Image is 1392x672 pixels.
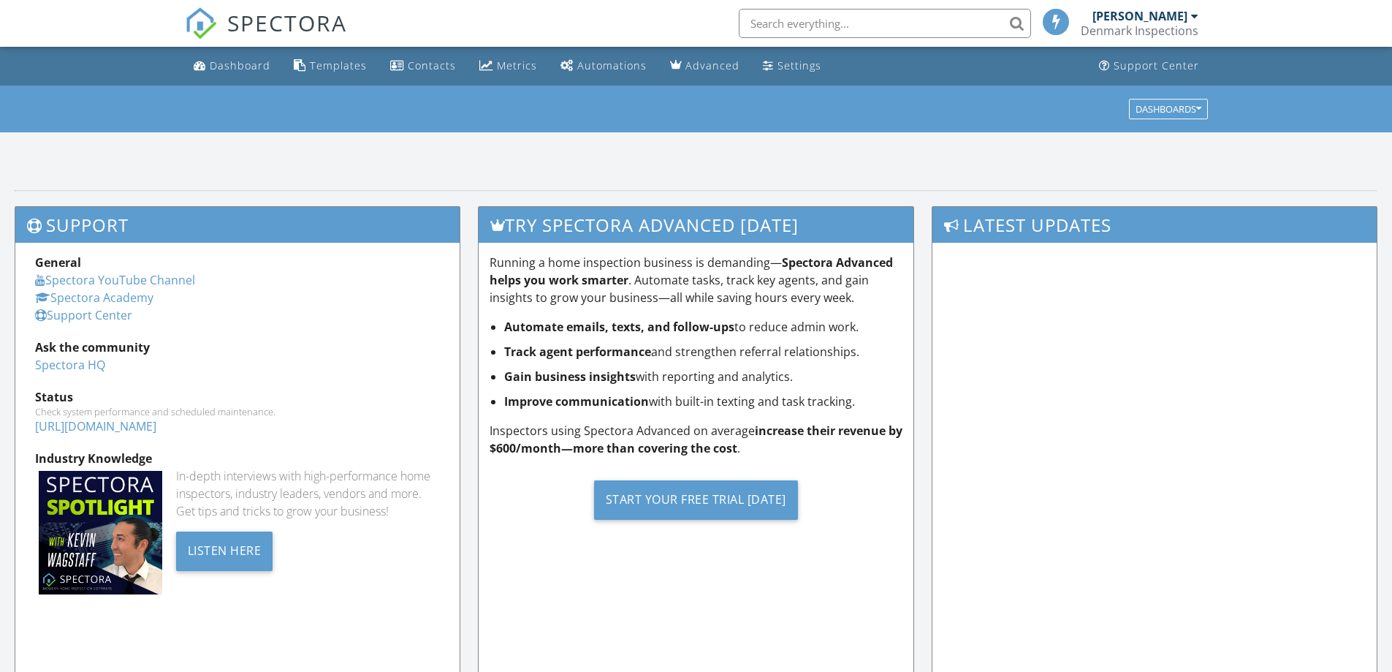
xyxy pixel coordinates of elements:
div: Contacts [408,58,456,72]
div: Support Center [1114,58,1199,72]
div: Metrics [497,58,537,72]
strong: Gain business insights [504,369,636,385]
div: Listen Here [176,532,273,571]
a: Spectora Academy [35,290,153,306]
p: Running a home inspection business is demanding— . Automate tasks, track key agents, and gain ins... [490,254,903,306]
a: Advanced [664,53,745,80]
li: with built-in texting and task tracking. [504,393,903,410]
li: and strengthen referral relationships. [504,343,903,360]
p: Inspectors using Spectora Advanced on average . [490,422,903,457]
strong: Track agent performance [504,344,651,360]
a: Start Your Free Trial [DATE] [490,469,903,531]
a: Metrics [473,53,543,80]
a: Dashboard [188,53,276,80]
a: Listen Here [176,542,273,558]
h3: Try spectora advanced [DATE] [479,207,914,243]
strong: Spectora Advanced helps you work smarter [490,254,893,288]
div: Dashboard [210,58,270,72]
a: SPECTORA [185,20,347,50]
button: Dashboards [1129,99,1208,119]
span: SPECTORA [227,7,347,38]
img: The Best Home Inspection Software - Spectora [185,7,217,39]
div: Check system performance and scheduled maintenance. [35,406,440,418]
div: Start Your Free Trial [DATE] [594,480,798,520]
div: In-depth interviews with high-performance home inspectors, industry leaders, vendors and more. Ge... [176,467,440,520]
a: Automations (Basic) [555,53,653,80]
img: Spectoraspolightmain [39,471,162,594]
h3: Support [15,207,460,243]
a: Support Center [1093,53,1205,80]
div: Status [35,388,440,406]
a: Settings [757,53,827,80]
a: Templates [288,53,373,80]
strong: General [35,254,81,271]
a: Spectora YouTube Channel [35,272,195,288]
li: with reporting and analytics. [504,368,903,385]
a: Spectora HQ [35,357,105,373]
a: Contacts [384,53,462,80]
div: Advanced [685,58,739,72]
a: Support Center [35,307,132,323]
input: Search everything... [739,9,1031,38]
h3: Latest Updates [932,207,1377,243]
div: Automations [577,58,647,72]
div: Templates [310,58,367,72]
div: Denmark Inspections [1081,23,1198,38]
strong: increase their revenue by $600/month—more than covering the cost [490,423,902,456]
a: [URL][DOMAIN_NAME] [35,418,156,434]
strong: Improve communication [504,393,649,409]
strong: Automate emails, texts, and follow-ups [504,319,734,335]
li: to reduce admin work. [504,318,903,336]
div: Settings [777,58,821,72]
div: Industry Knowledge [35,450,440,467]
div: Ask the community [35,339,440,356]
div: [PERSON_NAME] [1092,9,1187,23]
div: Dashboards [1136,104,1201,114]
